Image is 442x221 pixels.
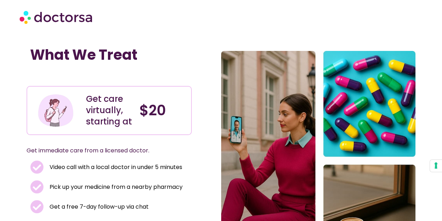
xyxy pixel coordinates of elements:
div: Get care virtually, starting at [86,93,132,127]
p: Get immediate care from a licensed doctor. [27,146,175,156]
iframe: Customer reviews powered by Trustpilot [30,70,136,79]
button: Your consent preferences for tracking technologies [430,160,442,172]
span: Video call with a local doctor in under 5 minutes [48,162,182,172]
span: Pick up your medicine from a nearby pharmacy [48,182,183,192]
h4: $20 [139,102,186,119]
span: Get a free 7-day follow-up via chat [48,202,149,212]
img: Illustration depicting a young woman in a casual outfit, engaged with her smartphone. She has a p... [37,92,74,129]
h1: What We Treat [30,46,188,63]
